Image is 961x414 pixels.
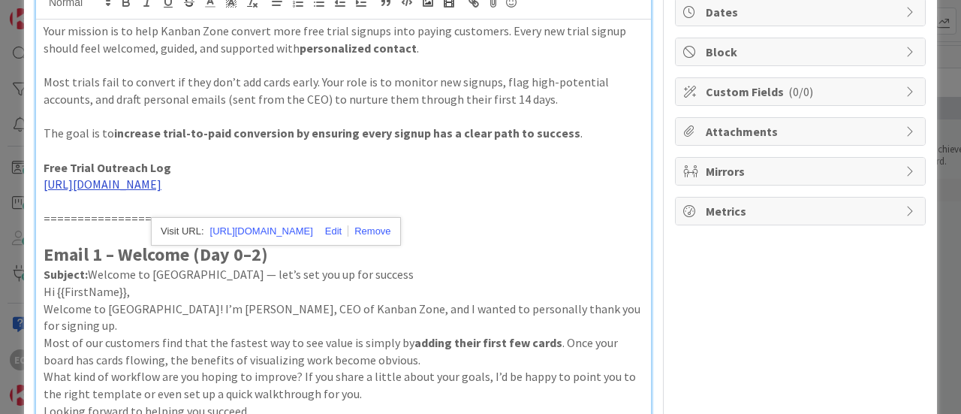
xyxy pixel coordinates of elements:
strong: increase trial-to-paid conversion by ensuring every signup has a clear path to success [114,125,580,141]
a: [URL][DOMAIN_NAME] [210,222,313,241]
span: Custom Fields [706,83,898,101]
strong: Email 1 – Welcome (Day 0–2) [44,243,268,266]
p: Most trials fail to convert if they don’t add cards early. Your role is to monitor new signups, f... [44,74,643,107]
span: Dates [706,3,898,21]
p: ============================================ [44,210,643,228]
span: Block [706,43,898,61]
p: What kind of workflow are you hoping to improve? If you share a little about your goals, I’d be h... [44,368,643,402]
p: Most of our customers find that the fastest way to see value is simply by . Once your board has c... [44,334,643,368]
span: ( 0/0 ) [788,84,813,99]
p: The goal is to . [44,125,643,142]
span: Attachments [706,122,898,141]
p: Welcome to [GEOGRAPHIC_DATA] — let’s set you up for success [44,266,643,283]
p: Hi {{FirstName}}, [44,283,643,301]
strong: Free Trial Outreach Log [44,160,171,175]
strong: personalized contact [300,41,417,56]
span: Metrics [706,202,898,220]
a: [URL][DOMAIN_NAME] [44,177,161,192]
span: Mirrors [706,162,898,180]
strong: adding their first few cards [414,335,562,350]
strong: Subject: [44,267,88,282]
p: Your mission is to help Kanban Zone convert more free trial signups into paying customers. Every ... [44,23,643,56]
p: Welcome to [GEOGRAPHIC_DATA]! I’m [PERSON_NAME], CEO of Kanban Zone, and I wanted to personally t... [44,301,643,334]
